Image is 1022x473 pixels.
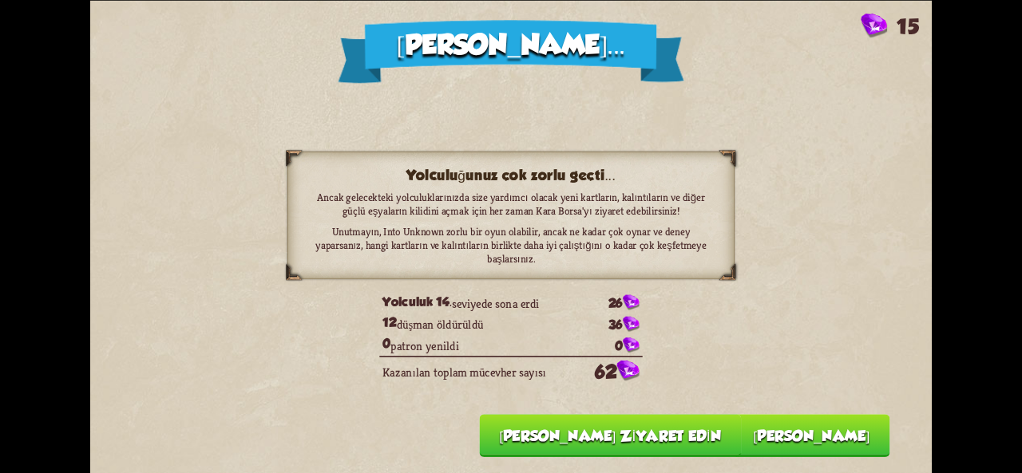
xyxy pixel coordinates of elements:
[499,427,721,443] font: [PERSON_NAME] ziyaret edin
[608,317,622,331] font: 36
[452,296,540,311] font: seviyede sona erdi
[382,364,545,379] font: Kazanılan toplam mücevher sayısı
[623,337,640,353] img: Gem.png
[615,338,623,353] font: 0
[861,13,919,37] div: Mücevherler
[595,361,616,382] font: 62
[861,13,887,37] img: Gem.png
[315,224,706,266] font: Unutmayın, Into Unknown zorlu bir oyun olabilir, ancak ne kadar çok oynar ve deney yaparsanız, ha...
[608,296,623,310] font: 26
[382,315,396,329] font: 12
[317,190,704,218] font: Ancak gelecekteki yolculuklarınızda size yardımcı olacak yeni kartların, kalıntıların ve diğer gü...
[479,414,741,457] button: [PERSON_NAME] ziyaret edin
[396,29,625,61] font: [PERSON_NAME]...
[623,294,640,310] img: Gem.png
[897,14,918,37] font: 15
[753,427,869,443] font: [PERSON_NAME]
[382,294,451,309] font: Yolculuk 14.
[617,361,640,381] img: Gem.png
[733,414,889,457] button: [PERSON_NAME]
[397,317,484,332] font: düşman öldürüldü
[390,338,459,353] font: patron yenildi
[382,336,390,350] font: 0
[406,166,616,183] font: Yolculuğunuz çok zorlu geçti...
[623,316,640,332] img: Gem.png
